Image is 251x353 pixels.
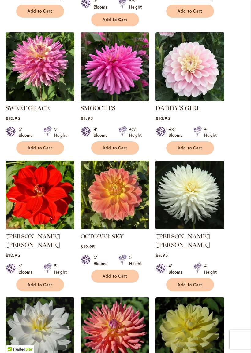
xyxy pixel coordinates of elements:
[204,263,217,275] div: 4' Height
[16,141,64,155] button: Add to Cart
[155,233,210,249] a: [PERSON_NAME] [PERSON_NAME]
[81,225,149,231] a: October Sky
[169,126,186,138] div: 4½" Blooms
[81,104,115,112] a: SMOOCHES
[81,244,95,249] span: $19.95
[91,13,139,26] button: Add to Cart
[28,9,53,14] span: Add to Cart
[91,141,139,155] button: Add to Cart
[6,115,20,121] span: $12.95
[16,5,64,18] button: Add to Cart
[81,161,149,229] img: October Sky
[103,274,128,279] span: Add to Cart
[169,263,186,275] div: 4" Blooms
[166,278,214,291] button: Add to Cart
[155,225,224,231] a: JACK FROST
[129,254,142,267] div: 5' Height
[6,96,74,102] a: SWEET GRACE
[19,126,36,138] div: 6" Blooms
[129,126,142,138] div: 4½' Height
[81,233,124,240] a: OCTOBER SKY
[6,233,60,249] a: [PERSON_NAME] [PERSON_NAME]
[91,270,139,283] button: Add to Cart
[155,252,168,258] span: $8.95
[155,104,200,112] a: DADDY'S GIRL
[178,9,203,14] span: Add to Cart
[155,115,170,121] span: $10.95
[16,278,64,291] button: Add to Cart
[6,104,50,112] a: SWEET GRACE
[81,115,93,121] span: $8.95
[94,254,111,267] div: 5" Blooms
[178,145,203,151] span: Add to Cart
[19,263,36,275] div: 6" Blooms
[155,161,224,229] img: JACK FROST
[6,32,74,101] img: SWEET GRACE
[155,96,224,102] a: DADDY'S GIRL
[94,126,111,138] div: 4" Blooms
[166,141,214,155] button: Add to Cart
[81,32,149,101] img: SMOOCHES
[103,17,128,22] span: Add to Cart
[6,225,74,231] a: MOLLY ANN
[54,263,67,275] div: 5' Height
[204,126,217,138] div: 4' Height
[103,145,128,151] span: Add to Cart
[6,252,20,258] span: $12.95
[81,96,149,102] a: SMOOCHES
[155,32,224,101] img: DADDY'S GIRL
[28,282,53,287] span: Add to Cart
[166,5,214,18] button: Add to Cart
[178,282,203,287] span: Add to Cart
[5,331,22,348] iframe: Launch Accessibility Center
[54,126,67,138] div: 5' Height
[6,161,74,229] img: MOLLY ANN
[28,145,53,151] span: Add to Cart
